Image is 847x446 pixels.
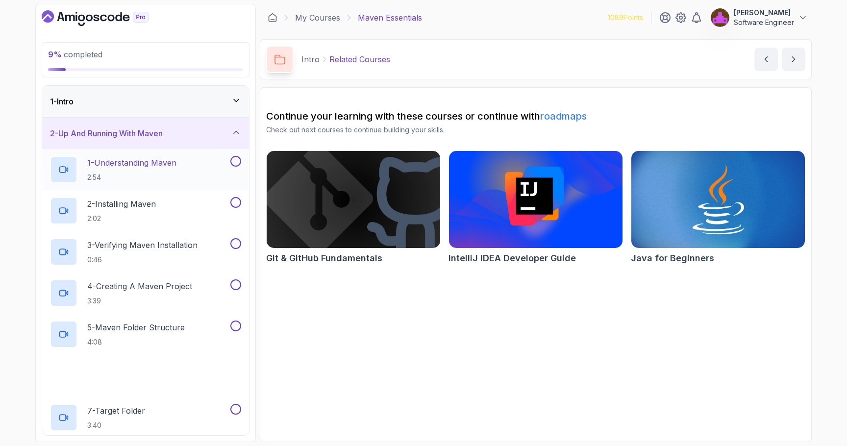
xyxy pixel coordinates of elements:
p: 7 - Target Folder [87,404,145,416]
a: IntelliJ IDEA Developer Guide cardIntelliJ IDEA Developer Guide [448,150,623,265]
button: 2-Up And Running With Maven [42,118,249,149]
h2: Git & GitHub Fundamentals [266,251,382,265]
p: 3 - Verifying Maven Installation [87,239,198,251]
p: 1089 Points [608,13,643,23]
img: Java for Beginners card [631,151,805,248]
a: roadmaps [540,110,587,122]
p: Maven Essentials [358,12,422,24]
span: completed [48,50,102,59]
p: 0:46 [87,255,198,265]
p: [PERSON_NAME] [734,8,794,18]
button: 2-Installing Maven2:02 [50,197,241,224]
h2: Continue your learning with these courses or continue with [266,109,805,123]
span: 9 % [48,50,62,59]
p: Intro [301,53,320,65]
p: 3:39 [87,296,192,306]
h3: 1 - Intro [50,96,74,107]
button: 1-Understanding Maven2:54 [50,156,241,183]
a: My Courses [295,12,340,24]
button: 7-Target Folder3:40 [50,403,241,431]
button: previous content [754,48,778,71]
p: 2:02 [87,214,156,223]
p: 5 - Maven Folder Structure [87,322,185,333]
p: 1 - Understanding Maven [87,157,176,169]
p: 3:40 [87,420,145,430]
button: 4-Creating A Maven Project3:39 [50,279,241,307]
a: Dashboard [42,10,171,26]
p: 2:54 [87,173,176,182]
h2: IntelliJ IDEA Developer Guide [448,251,576,265]
button: next content [782,48,805,71]
p: 2 - Installing Maven [87,198,156,210]
p: Software Engineer [734,18,794,27]
button: 1-Intro [42,86,249,117]
button: user profile image[PERSON_NAME]Software Engineer [710,8,808,27]
h2: Java for Beginners [631,251,714,265]
p: Related Courses [329,53,390,65]
h3: 2 - Up And Running With Maven [50,127,163,139]
a: Git & GitHub Fundamentals cardGit & GitHub Fundamentals [266,150,441,265]
a: Java for Beginners cardJava for Beginners [631,150,805,265]
a: Dashboard [268,13,277,23]
p: 4 - Creating A Maven Project [87,280,192,292]
img: Git & GitHub Fundamentals card [267,151,440,248]
img: user profile image [711,8,729,27]
img: IntelliJ IDEA Developer Guide card [449,151,623,248]
button: 5-Maven Folder Structure4:08 [50,321,241,348]
button: 3-Verifying Maven Installation0:46 [50,238,241,266]
p: Check out next courses to continue building your skills. [266,125,805,135]
p: 4:08 [87,337,185,347]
